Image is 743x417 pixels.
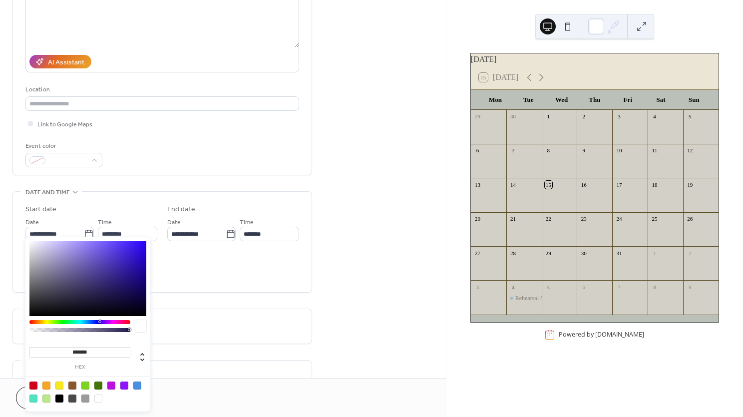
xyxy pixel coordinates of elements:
div: 5 [686,113,694,120]
div: 30 [580,249,587,257]
div: 3 [615,113,623,120]
div: Event color [25,141,100,151]
div: #4A4A4A [68,395,76,403]
div: Mon [479,90,512,110]
div: 27 [474,249,481,257]
div: #F8E71C [55,382,63,390]
div: 24 [615,215,623,223]
div: 9 [580,147,587,154]
span: Date and time [25,187,70,198]
div: 11 [651,147,658,154]
div: #F5A623 [42,382,50,390]
div: #9013FE [120,382,128,390]
span: Date [167,217,181,228]
div: Thu [578,90,611,110]
div: 17 [615,181,623,188]
div: 1 [545,113,552,120]
div: 10 [615,147,623,154]
div: 30 [509,113,517,120]
div: 3 [474,283,481,291]
div: End date [167,204,195,215]
div: Rehearsal Session - with MD [PERSON_NAME] [515,294,635,303]
div: 23 [580,215,587,223]
button: Cancel [16,387,77,409]
a: [DOMAIN_NAME] [595,331,644,339]
span: Date [25,217,39,228]
div: #D0021B [29,382,37,390]
div: Wed [545,90,578,110]
div: Tue [512,90,545,110]
div: #B8E986 [42,395,50,403]
div: 6 [474,147,481,154]
div: Fri [611,90,644,110]
div: 8 [651,283,658,291]
div: Rehearsal Session - with MD David Knight [506,294,542,303]
div: 9 [686,283,694,291]
div: 29 [545,249,552,257]
div: 26 [686,215,694,223]
div: #FFFFFF [94,395,102,403]
button: AI Assistant [29,55,91,68]
div: Powered by [559,331,644,339]
div: 31 [615,249,623,257]
div: #000000 [55,395,63,403]
div: #7ED321 [81,382,89,390]
div: 20 [474,215,481,223]
div: #4A90E2 [133,382,141,390]
div: 16 [580,181,587,188]
div: Location [25,84,297,95]
div: 29 [474,113,481,120]
div: #BD10E0 [107,382,115,390]
div: 15 [545,181,552,188]
div: 28 [509,249,517,257]
span: Time [240,217,254,228]
div: 5 [545,283,552,291]
div: 7 [615,283,623,291]
div: 1 [651,249,658,257]
div: 21 [509,215,517,223]
div: 7 [509,147,517,154]
div: 22 [545,215,552,223]
div: AI Assistant [48,57,84,68]
div: Start date [25,204,56,215]
div: Sun [678,90,711,110]
div: 14 [509,181,517,188]
div: 2 [580,113,587,120]
div: Sat [644,90,677,110]
div: 2 [686,249,694,257]
div: 8 [545,147,552,154]
div: #417505 [94,382,102,390]
div: 19 [686,181,694,188]
span: Link to Google Maps [37,119,92,130]
span: Time [98,217,112,228]
div: [DATE] [471,53,719,65]
div: #50E3C2 [29,395,37,403]
div: 18 [651,181,658,188]
div: #9B9B9B [81,395,89,403]
div: 25 [651,215,658,223]
div: #8B572A [68,382,76,390]
div: 6 [580,283,587,291]
div: 13 [474,181,481,188]
div: 4 [651,113,658,120]
label: hex [29,365,130,370]
div: 4 [509,283,517,291]
div: 12 [686,147,694,154]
